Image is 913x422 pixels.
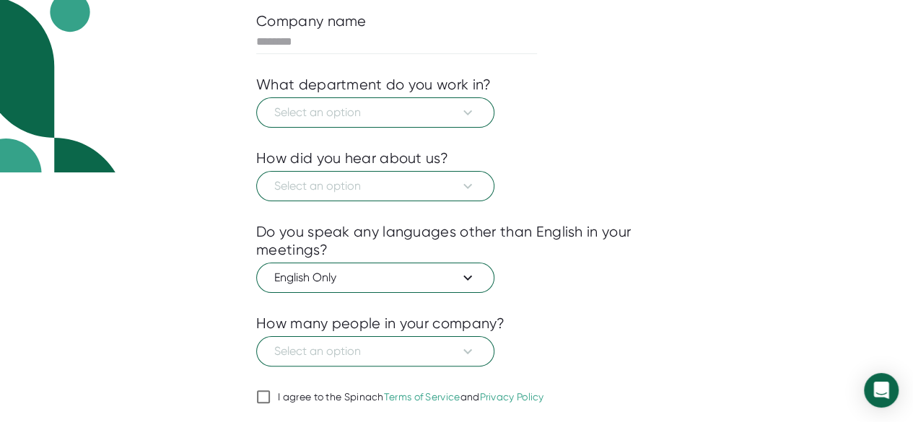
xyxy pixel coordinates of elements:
[864,373,899,408] div: Open Intercom Messenger
[384,391,460,403] a: Terms of Service
[274,104,476,121] span: Select an option
[256,171,494,201] button: Select an option
[256,223,657,259] div: Do you speak any languages other than English in your meetings?
[479,391,543,403] a: Privacy Policy
[256,12,367,30] div: Company name
[274,177,476,195] span: Select an option
[256,336,494,366] button: Select an option
[274,269,476,286] span: English Only
[256,97,494,128] button: Select an option
[278,391,544,404] div: I agree to the Spinach and
[256,315,505,333] div: How many people in your company?
[256,76,491,94] div: What department do you work in?
[256,263,494,293] button: English Only
[274,343,476,360] span: Select an option
[256,149,448,167] div: How did you hear about us?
